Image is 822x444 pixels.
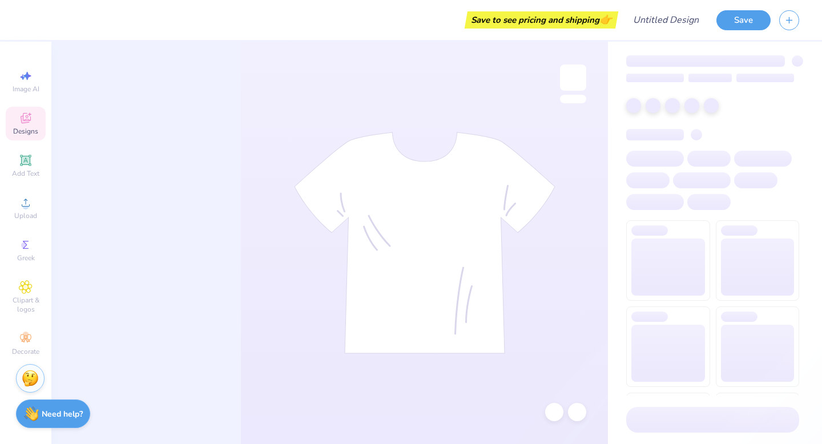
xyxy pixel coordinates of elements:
[14,211,37,220] span: Upload
[17,253,35,263] span: Greek
[12,347,39,356] span: Decorate
[294,132,555,354] img: tee-skeleton.svg
[6,296,46,314] span: Clipart & logos
[42,409,83,419] strong: Need help?
[13,84,39,94] span: Image AI
[13,127,38,136] span: Designs
[468,11,615,29] div: Save to see pricing and shipping
[624,9,708,31] input: Untitled Design
[716,10,771,30] button: Save
[599,13,612,26] span: 👉
[12,169,39,178] span: Add Text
